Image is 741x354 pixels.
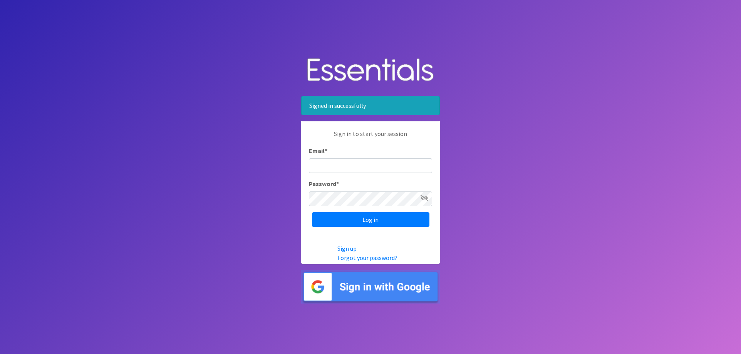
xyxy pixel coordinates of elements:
[301,270,440,304] img: Sign in with Google
[309,146,327,155] label: Email
[337,245,357,252] a: Sign up
[309,179,339,188] label: Password
[336,180,339,188] abbr: required
[301,96,440,115] div: Signed in successfully.
[337,254,397,262] a: Forgot your password?
[309,129,432,146] p: Sign in to start your session
[301,50,440,90] img: Human Essentials
[325,147,327,154] abbr: required
[312,212,429,227] input: Log in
